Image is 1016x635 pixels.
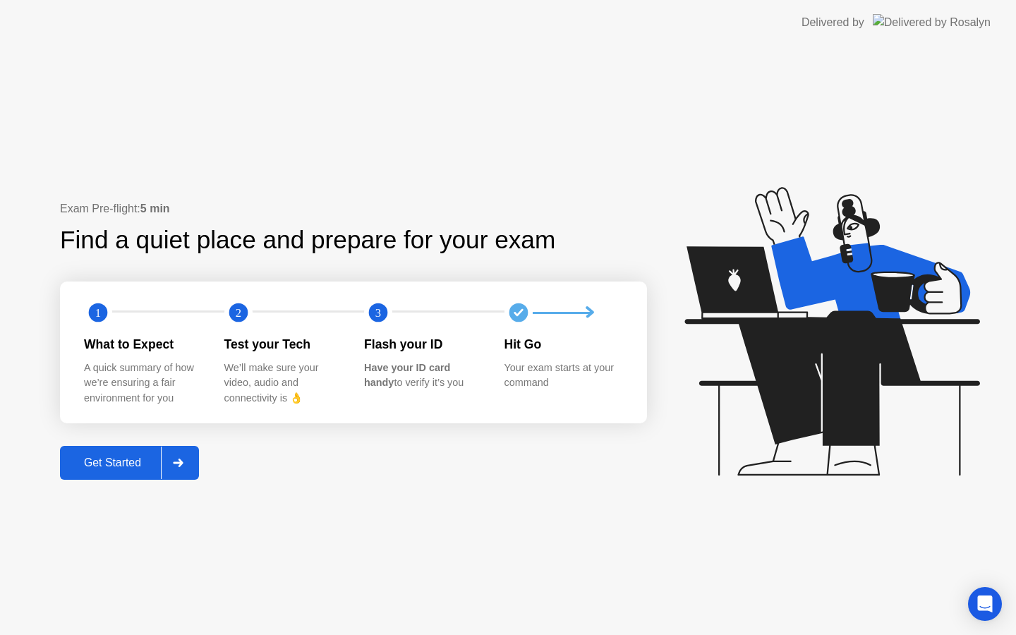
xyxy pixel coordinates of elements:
[224,335,342,353] div: Test your Tech
[95,306,101,320] text: 1
[364,362,450,389] b: Have your ID card handy
[364,335,482,353] div: Flash your ID
[60,222,557,259] div: Find a quiet place and prepare for your exam
[64,456,161,469] div: Get Started
[224,361,342,406] div: We’ll make sure your video, audio and connectivity is 👌
[968,587,1002,621] div: Open Intercom Messenger
[84,335,202,353] div: What to Expect
[60,200,647,217] div: Exam Pre-flight:
[802,14,864,31] div: Delivered by
[140,202,170,214] b: 5 min
[504,335,622,353] div: Hit Go
[873,14,991,30] img: Delivered by Rosalyn
[60,446,199,480] button: Get Started
[375,306,381,320] text: 3
[504,361,622,391] div: Your exam starts at your command
[84,361,202,406] div: A quick summary of how we’re ensuring a fair environment for you
[235,306,241,320] text: 2
[364,361,482,391] div: to verify it’s you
